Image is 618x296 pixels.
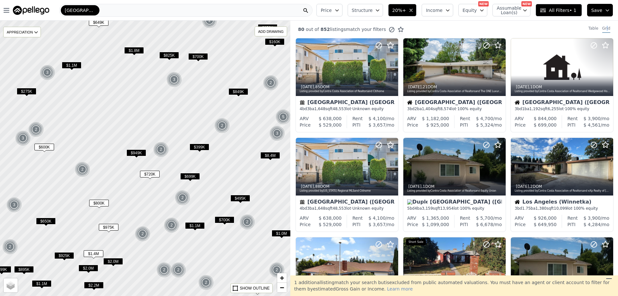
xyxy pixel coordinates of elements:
[352,122,360,128] div: PITI
[300,90,395,93] div: Listing provided by Contra Costa Association of Realtors and Citihome
[515,106,609,111] div: 3 bd 1 ba sqft lot · 100% equity
[422,107,433,111] span: 1,404
[407,90,502,93] div: Listing provided by Contra Costa Association of Realtors and The ONE Luxury Properties
[202,13,218,28] img: g1.png
[159,52,179,59] span: $825K
[298,27,304,32] span: 80
[295,38,398,132] a: [DATE],85DOMListing provided byContra Costa Association of Realtorsand CitihomeTownhouse[GEOGRAPH...
[352,215,363,221] div: Rent
[84,250,103,260] div: $1.4M
[407,184,502,189] div: , 1 DOM
[265,38,285,48] div: $160K
[300,100,394,106] div: [GEOGRAPHIC_DATA] ([GEOGRAPHIC_DATA])
[440,206,454,211] span: 13,954
[215,216,234,226] div: $700K
[515,122,526,128] div: Price
[124,47,144,54] span: $1.8M
[248,286,267,293] span: $1.2M
[426,7,443,14] span: Income
[75,162,90,177] img: g1.png
[468,122,502,128] div: /mo
[408,184,422,189] time: 2025-09-24 07:29
[255,27,287,36] div: ADD DRAWING
[14,266,34,273] span: $895K
[422,4,453,16] button: Income
[515,100,609,106] div: [GEOGRAPHIC_DATA] ([GEOGRAPHIC_DATA])
[79,265,98,272] span: $2.0M
[214,118,230,133] div: 2
[476,122,493,128] span: $ 5,324
[34,144,54,150] span: $600K
[84,250,103,257] span: $1.4M
[584,215,601,221] span: $ 3,900
[521,1,532,6] div: NEW
[269,262,285,278] div: 2
[14,266,34,275] div: $895K
[332,206,346,211] span: 48,553
[248,286,267,296] div: $1.2M
[240,285,270,291] div: SHOW OUTLINE
[536,4,582,16] button: All Filters• 1
[300,221,311,228] div: Price
[369,116,386,121] span: $ 4,100
[529,107,540,111] span: 1,192
[460,115,470,122] div: Rent
[65,7,96,14] span: [GEOGRAPHIC_DATA]
[2,239,18,254] img: g1.png
[407,206,502,211] div: 5 bd 4 ba sqft lot · 100% equity
[407,199,502,206] div: [GEOGRAPHIC_DATA] ([GEOGRAPHIC_DATA])
[468,221,502,228] div: /mo
[272,230,291,237] span: $1.0M
[171,262,186,278] img: g1.png
[300,106,394,111] div: 4 bd 3 ba sqft lot · Unknown equity
[591,7,602,14] span: Save
[180,173,200,182] div: $699K
[403,138,505,232] a: [DATE],1DOMListing provided byContra Costa Association of Realtorsand Equity UnionDuplex[GEOGRAPH...
[510,38,613,132] a: [DATE],1DOMListing provided byContra Costa Association of Realtorsand Wedgewood Homes RealtyHouse...
[159,52,179,61] div: $825K
[422,215,449,221] span: $ 1,365,000
[36,218,56,224] span: $650K
[352,7,372,14] span: Structure
[567,221,576,228] div: PITI
[140,171,160,177] span: $720K
[89,200,109,206] span: $800K
[230,195,250,204] div: $495K
[202,13,217,28] div: 2
[229,88,248,98] div: $849K
[407,199,427,205] img: Duplex
[584,122,601,128] span: $ 4,561
[190,144,209,153] div: $399K
[239,214,255,230] div: 2
[140,171,160,180] div: $720K
[476,116,493,121] span: $ 4,700
[62,62,81,69] span: $1.1M
[540,7,576,14] span: All Filters • 1
[515,199,609,206] div: Los Angeles (Winnetka)
[75,162,90,177] div: 2
[346,26,386,33] span: match your filters
[516,85,529,89] time: 2025-09-24 20:00
[164,217,180,233] img: g1.png
[407,106,502,111] div: 3 bd 2 ba sqft lot · 100% equity
[260,152,280,159] span: $8.4M
[135,226,151,242] img: g1.png
[407,189,502,193] div: Listing provided by Contra Costa Association of Realtors and Equity Union
[198,275,214,290] img: g1.png
[258,24,277,31] span: $850K
[352,115,363,122] div: Rent
[89,200,109,209] div: $800K
[578,115,609,122] div: /mo
[497,6,517,15] span: Assumable Loan(s)
[300,206,394,211] div: 4 bd 3 ba sqft lot · Unknown equity
[515,184,610,189] div: , 2 DOM
[190,144,209,150] span: $399K
[584,222,601,227] span: $ 4,284
[352,221,360,228] div: PITI
[17,88,36,95] span: $275K
[2,239,18,254] div: 2
[407,221,418,228] div: Price
[295,138,398,232] a: [DATE],88DOMListing provided by[US_STATE] Regional MLSand CitihomeTownhouse[GEOGRAPHIC_DATA] ([GE...
[300,100,305,105] img: Townhouse
[515,100,520,105] img: House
